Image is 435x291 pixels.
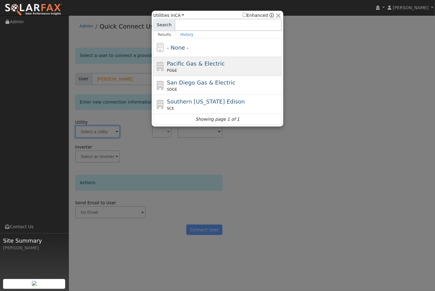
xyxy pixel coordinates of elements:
span: Southern [US_STATE] Edison [167,98,245,105]
span: PG&E [167,68,177,73]
span: [PERSON_NAME] [393,5,429,10]
span: Pacific Gas & Electric [167,60,225,67]
span: San Diego Gas & Electric [167,79,236,86]
span: SDGE [167,87,177,92]
span: Site Summary [3,236,65,245]
span: - None - [167,44,189,51]
a: CA [175,13,184,18]
a: Results [153,31,176,38]
span: Utilities in [153,12,184,19]
label: Enhanced [243,12,268,19]
img: retrieve [32,281,37,286]
img: SolarFax [5,3,62,16]
div: [PERSON_NAME] [3,245,65,251]
span: SCE [167,106,174,111]
span: Search [153,19,175,31]
a: History [176,31,198,38]
span: Show enhanced providers [243,12,274,19]
a: Enhanced Providers [270,13,274,18]
i: Showing page 1 of 1 [195,116,240,123]
input: Enhanced [243,13,247,17]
